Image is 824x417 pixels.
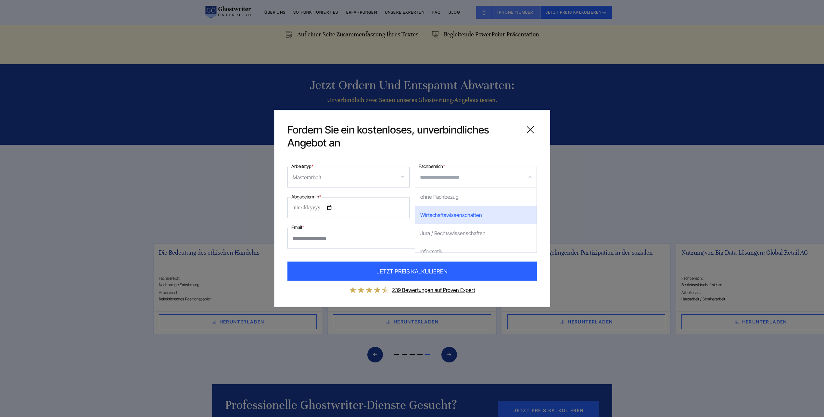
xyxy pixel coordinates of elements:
div: Masterarbeit [293,172,321,183]
label: Abgabetermin [291,193,321,201]
button: JETZT PREIS KALKULIEREN [287,262,537,281]
label: Arbeitstyp [291,162,313,170]
div: Informatik [415,242,537,260]
label: Email [291,223,304,231]
span: Fordern Sie ein kostenloses, unverbindliches Angebot an [287,123,519,149]
div: ohne Fachbezug [415,188,537,206]
div: Jura / Rechtswissenschaften [415,224,537,242]
div: Wirtschaftswissenschaften [415,206,537,224]
a: 239 Bewertungen auf Proven Expert [392,287,475,293]
span: JETZT PREIS KALKULIEREN [377,267,448,276]
label: Fachbereich [419,162,445,170]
